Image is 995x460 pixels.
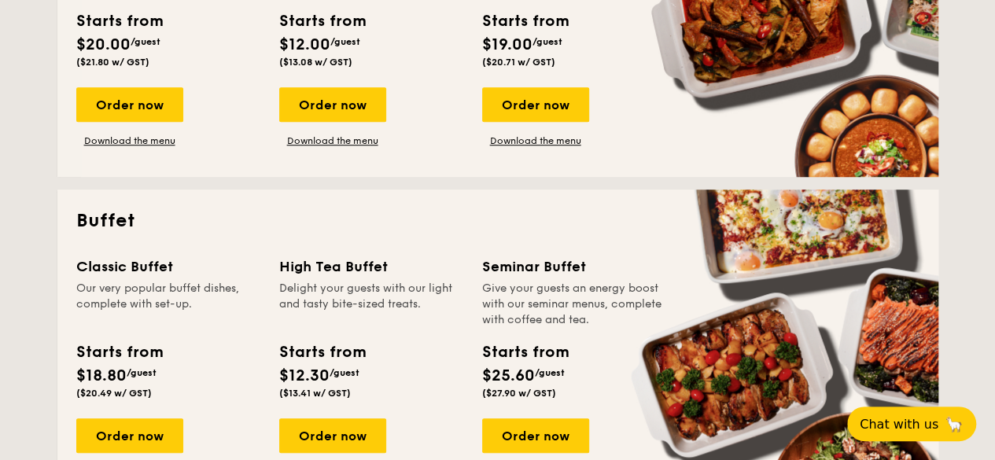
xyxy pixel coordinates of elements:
div: Starts from [76,9,162,33]
h2: Buffet [76,208,919,234]
span: Chat with us [860,417,938,432]
span: /guest [535,367,565,378]
a: Download the menu [76,134,183,147]
div: Starts from [76,340,162,364]
span: $18.80 [76,366,127,385]
div: Order now [279,418,386,453]
span: ($20.49 w/ GST) [76,388,152,399]
div: Starts from [482,340,568,364]
div: Order now [279,87,386,122]
span: ($13.08 w/ GST) [279,57,352,68]
span: $12.00 [279,35,330,54]
span: /guest [330,36,360,47]
span: /guest [330,367,359,378]
span: /guest [131,36,160,47]
div: Classic Buffet [76,256,260,278]
div: High Tea Buffet [279,256,463,278]
div: Order now [76,87,183,122]
a: Download the menu [279,134,386,147]
div: Order now [482,87,589,122]
span: /guest [127,367,157,378]
a: Download the menu [482,134,589,147]
div: Order now [482,418,589,453]
div: Starts from [482,9,568,33]
div: Starts from [279,340,365,364]
span: $25.60 [482,366,535,385]
div: Order now [76,418,183,453]
div: Delight your guests with our light and tasty bite-sized treats. [279,281,463,328]
span: ($20.71 w/ GST) [482,57,555,68]
span: ($21.80 w/ GST) [76,57,149,68]
div: Seminar Buffet [482,256,666,278]
span: $12.30 [279,366,330,385]
span: ($13.41 w/ GST) [279,388,351,399]
span: $20.00 [76,35,131,54]
div: Our very popular buffet dishes, complete with set-up. [76,281,260,328]
button: Chat with us🦙 [847,407,976,441]
span: /guest [533,36,562,47]
span: ($27.90 w/ GST) [482,388,556,399]
div: Starts from [279,9,365,33]
div: Give your guests an energy boost with our seminar menus, complete with coffee and tea. [482,281,666,328]
span: 🦙 [945,415,964,433]
span: $19.00 [482,35,533,54]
